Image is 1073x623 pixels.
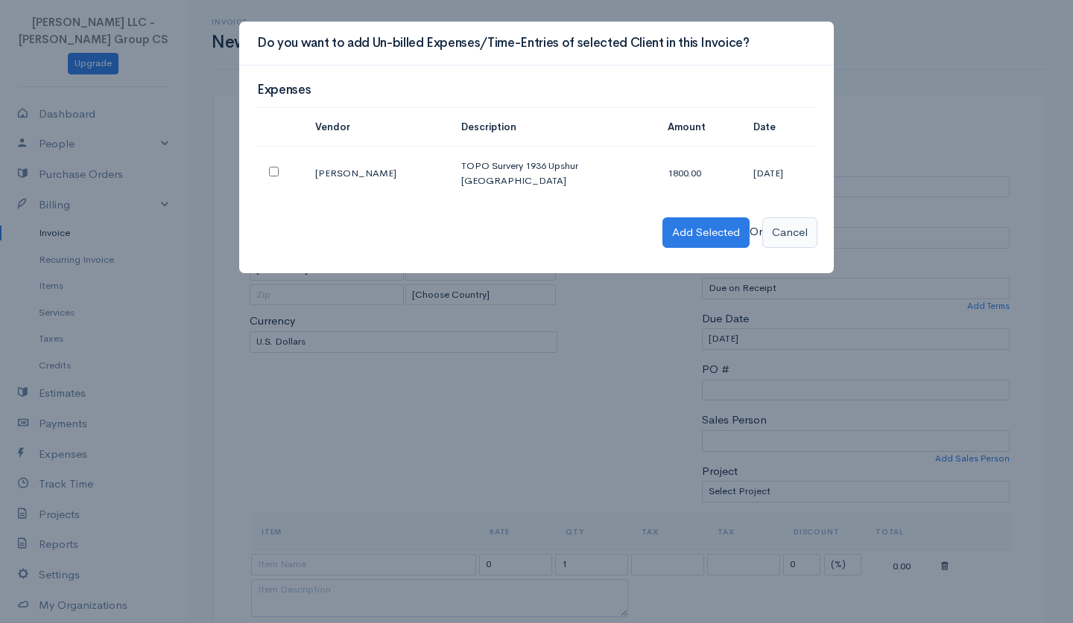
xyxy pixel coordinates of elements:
[662,217,750,248] button: Add Selected
[741,107,816,147] th: Date
[449,107,656,147] th: Description
[303,147,449,200] td: [PERSON_NAME]
[741,147,816,200] td: [DATE]
[257,33,750,53] h3: Do you want to add Un-billed Expenses/Time-Entries of selected Client in this Invoice?
[449,147,656,200] td: TOPO Survery 1936 Upshur [GEOGRAPHIC_DATA]
[762,217,817,248] button: Cancel
[257,83,816,98] h3: Expenses
[656,147,741,200] td: 1800.00
[248,217,825,248] div: Or
[656,107,741,147] th: Amount
[303,107,449,147] th: Vendor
